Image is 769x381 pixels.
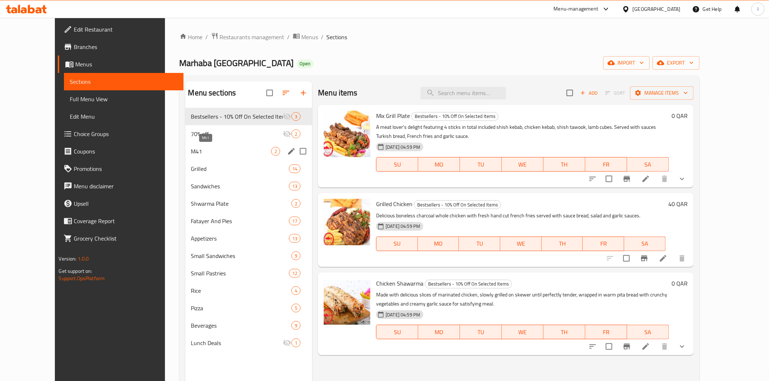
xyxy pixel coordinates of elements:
[292,322,300,329] span: 9
[379,159,415,170] span: SU
[292,305,300,312] span: 5
[502,157,544,172] button: WE
[585,157,627,172] button: FR
[554,5,599,13] div: Menu-management
[421,238,456,249] span: MO
[58,160,183,177] a: Promotions
[271,148,280,155] span: 2
[659,254,668,263] a: Edit menu item
[206,33,208,41] li: /
[588,327,624,337] span: FR
[302,33,318,41] span: Menus
[291,112,301,121] div: items
[74,217,177,225] span: Coverage Report
[425,280,512,288] div: Bestsellers - 10% Off On Selected Items
[291,304,301,312] div: items
[588,159,624,170] span: FR
[58,212,183,230] a: Coverage Report
[672,111,688,121] h6: 0 QAR
[75,60,177,69] span: Menus
[291,251,301,260] div: items
[188,87,236,98] h2: Menu sections
[289,235,300,242] span: 13
[58,125,183,143] a: Choice Groups
[376,110,410,121] span: Mix Grill Plate
[58,21,183,38] a: Edit Restaurant
[376,198,412,209] span: Grilled Chicken
[630,327,666,337] span: SA
[500,237,542,251] button: WE
[191,321,292,330] div: Beverages
[185,108,313,125] div: Bestsellers - 10% Off On Selected Items3
[418,325,460,339] button: MO
[584,338,601,355] button: sort-choices
[414,201,501,209] span: Bestsellers - 10% Off On Selected Items
[180,33,203,41] a: Home
[505,327,541,337] span: WE
[64,73,183,90] a: Sections
[185,105,313,355] nav: Menu sections
[58,38,183,56] a: Branches
[191,182,289,190] span: Sandwiches
[562,85,577,101] span: Select section
[383,223,423,230] span: [DATE] 04:59 PM
[191,339,283,347] div: Lunch Deals
[601,87,630,99] span: Select section first
[58,177,183,195] a: Menu disclaimer
[544,157,585,172] button: TH
[191,147,271,156] span: M41
[297,61,314,67] span: Open
[327,33,347,41] span: Sections
[505,159,541,170] span: WE
[78,254,89,263] span: 1.0.0
[618,170,636,188] button: Branch-specific-item
[586,238,621,249] span: FR
[619,251,634,266] span: Select to update
[627,157,669,172] button: SA
[659,58,694,67] span: export
[289,234,301,243] div: items
[584,170,601,188] button: sort-choices
[502,325,544,339] button: WE
[283,130,291,138] svg: Inactive section
[618,338,636,355] button: Branch-specific-item
[418,237,459,251] button: MO
[74,25,177,34] span: Edit Restaurant
[58,56,183,73] a: Menus
[289,270,300,277] span: 12
[191,130,283,138] span: 70% off
[74,199,177,208] span: Upsell
[185,177,313,195] div: Sandwiches13
[286,146,297,157] button: edit
[64,90,183,108] a: Full Menu View
[58,195,183,212] a: Upsell
[191,164,289,173] span: Grilled
[191,251,292,260] span: Small Sandwiches
[293,32,318,42] a: Menus
[603,56,650,70] button: import
[289,183,300,190] span: 13
[383,311,423,318] span: [DATE] 04:59 PM
[583,237,624,251] button: FR
[460,325,502,339] button: TU
[191,269,289,278] span: Small Pastries
[376,237,418,251] button: SU
[318,87,358,98] h2: Menu items
[411,112,499,121] div: Bestsellers - 10% Off On Selected Items
[678,342,687,351] svg: Show Choices
[289,165,300,172] span: 14
[70,95,177,103] span: Full Menu View
[324,199,370,245] img: Grilled Chicken
[59,266,92,276] span: Get support on:
[292,131,300,138] span: 2
[180,55,294,71] span: Marhaba [GEOGRAPHIC_DATA]
[376,278,423,289] span: Chicken Shawarma
[74,182,177,190] span: Menu disclaimer
[191,199,292,208] div: Shwarma Plate
[185,143,313,160] div: M412edit
[291,199,301,208] div: items
[656,170,673,188] button: delete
